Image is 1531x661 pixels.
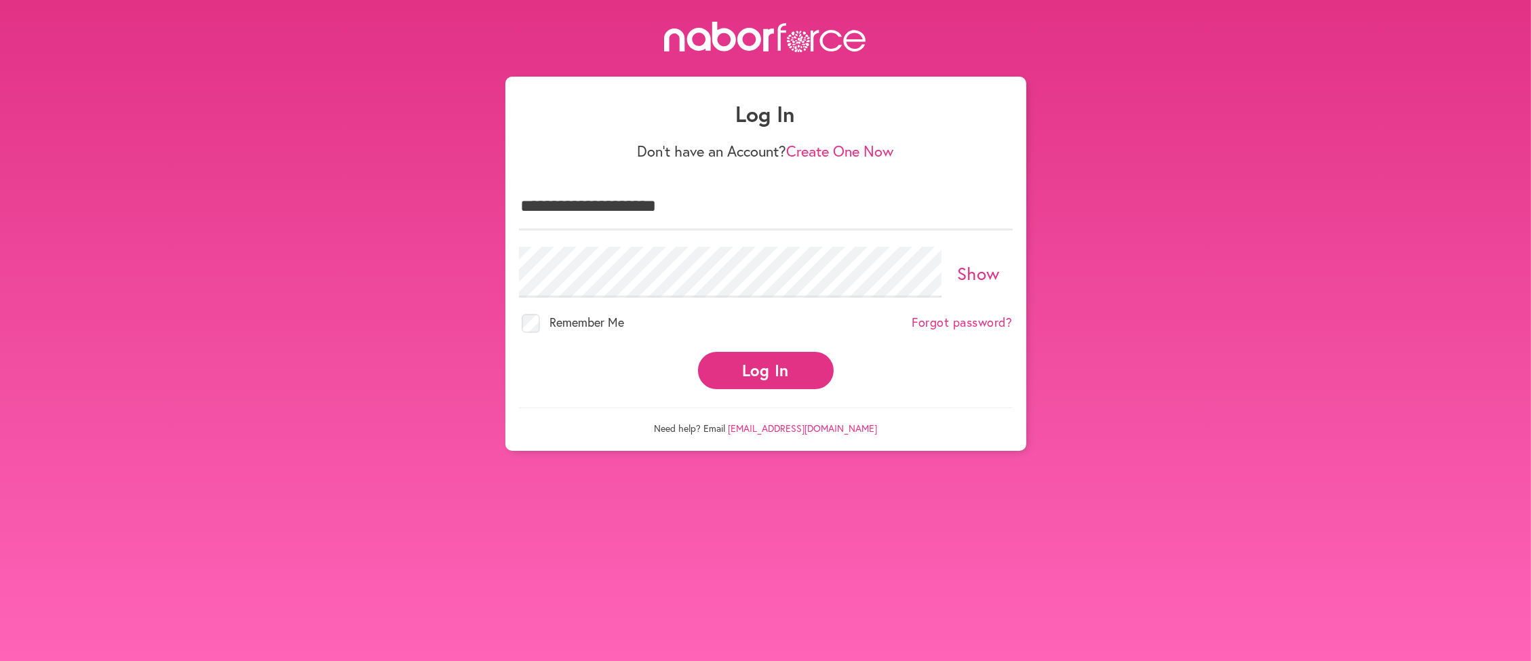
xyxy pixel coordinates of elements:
[698,352,834,389] button: Log In
[519,101,1013,127] h1: Log In
[912,315,1013,330] a: Forgot password?
[519,407,1013,435] p: Need help? Email
[549,314,624,330] span: Remember Me
[787,141,894,161] a: Create One Now
[728,422,877,435] a: [EMAIL_ADDRESS][DOMAIN_NAME]
[957,262,1000,285] a: Show
[519,142,1013,160] p: Don't have an Account?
